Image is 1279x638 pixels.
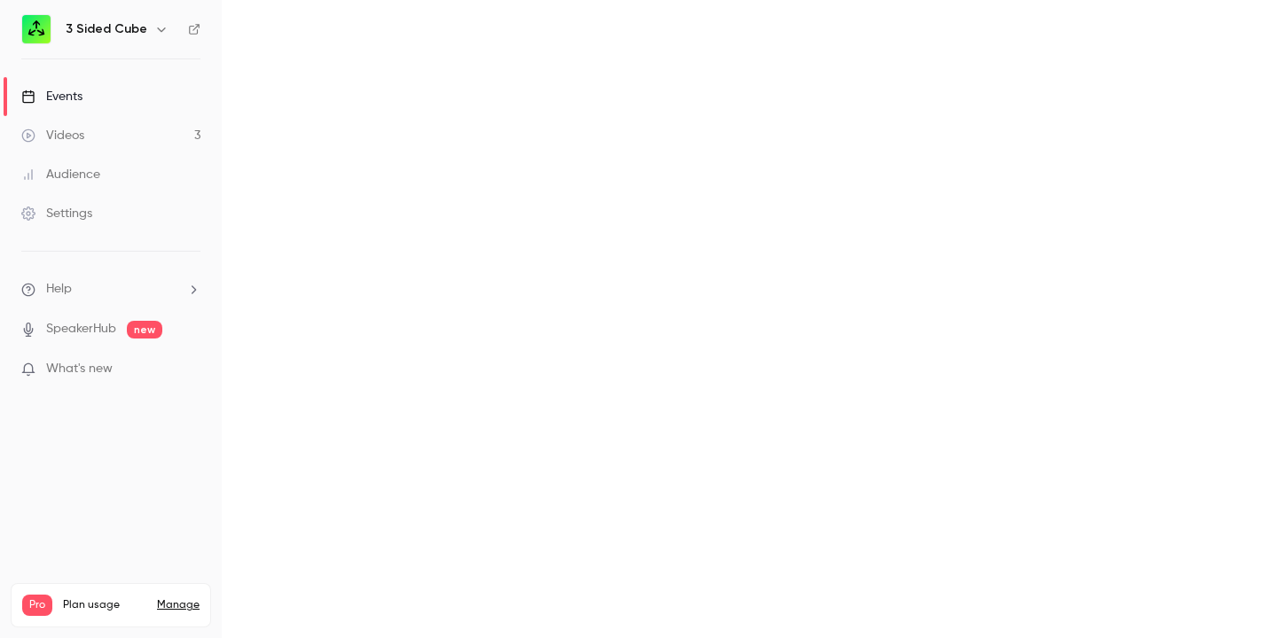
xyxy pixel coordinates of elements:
a: Manage [157,598,200,612]
li: help-dropdown-opener [21,280,200,299]
span: new [127,321,162,338]
div: Settings [21,205,92,222]
span: Plan usage [63,598,146,612]
a: SpeakerHub [46,320,116,338]
span: What's new [46,360,113,378]
div: Events [21,88,82,105]
div: Videos [21,127,84,144]
img: 3 Sided Cube [22,15,51,43]
iframe: Noticeable Trigger [179,362,200,377]
span: Pro [22,595,52,616]
span: Help [46,280,72,299]
h6: 3 Sided Cube [66,20,147,38]
div: Audience [21,166,100,183]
